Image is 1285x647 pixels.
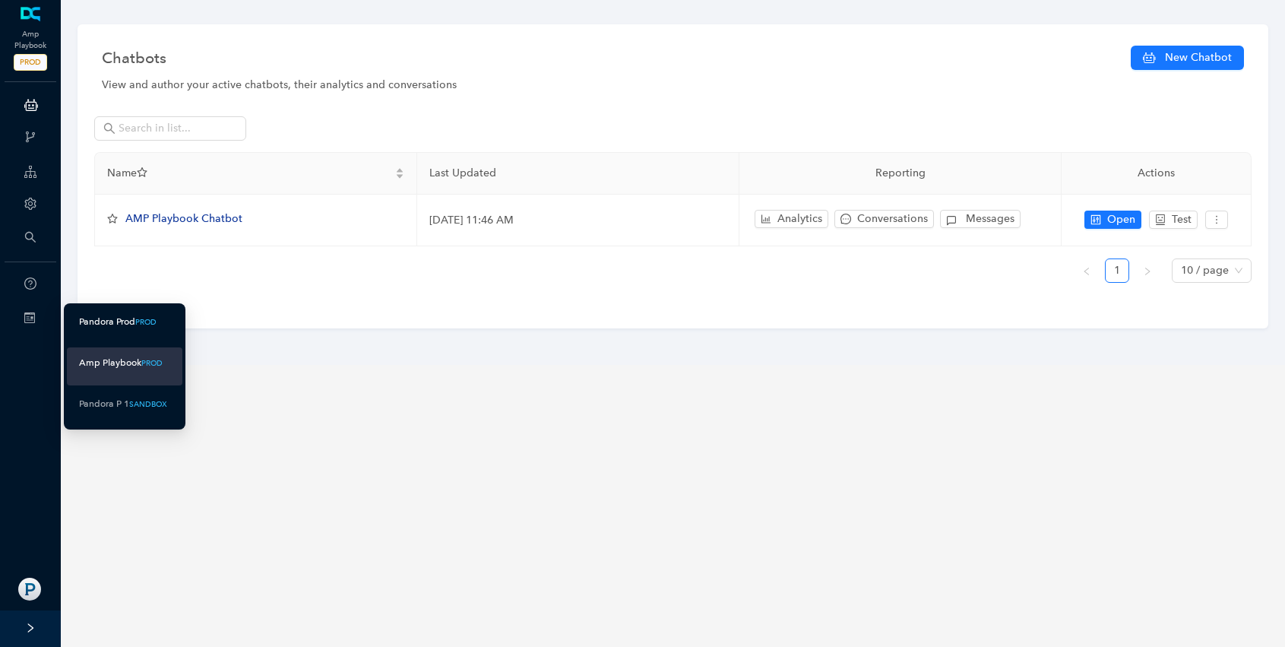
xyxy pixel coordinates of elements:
[940,210,1021,228] button: Messages
[119,120,225,137] input: Search in list...
[1075,258,1099,283] li: Previous Page
[107,214,118,224] span: star
[1135,258,1160,283] li: Next Page
[1090,214,1101,225] span: control
[1135,258,1160,283] button: right
[1062,153,1252,195] th: Actions
[1172,211,1192,228] span: Test
[24,278,36,290] span: question-circle
[755,210,828,228] button: bar-chartAnalytics
[1105,258,1129,283] li: 1
[761,214,771,224] span: bar-chart
[125,212,242,225] span: AMP Playbook Chatbot
[1211,214,1222,225] span: more
[102,77,1244,94] div: View and author your active chatbots, their analytics and conversations
[1075,258,1099,283] button: left
[1165,49,1232,66] span: New Chatbot
[103,122,116,135] span: search
[24,231,36,243] span: search
[79,395,129,414] div: Pandora P 1
[417,195,739,246] td: [DATE] 11:46 AM
[1205,211,1228,229] button: more
[18,578,41,601] img: 2245c3f1d8d0bf3af50bf22befedf792
[79,354,141,373] div: Amp Playbook
[129,398,167,410] div: SANDBOX
[1084,211,1141,229] button: controlOpen
[777,211,822,227] span: Analytics
[135,316,157,328] div: PROD
[1082,267,1091,276] span: left
[24,198,36,210] span: setting
[739,153,1062,195] th: Reporting
[24,131,36,143] span: branches
[1107,211,1135,228] span: Open
[14,54,47,71] span: PROD
[417,153,739,195] th: Last Updated
[137,167,147,178] span: star
[141,357,163,369] div: PROD
[857,211,928,227] span: Conversations
[1155,214,1166,225] span: robot
[79,312,135,331] div: Pandora Prod
[1143,267,1152,276] span: right
[107,165,392,182] span: Name
[840,214,851,224] span: message
[834,210,934,228] button: messageConversations
[1149,211,1198,229] button: robotTest
[1106,259,1128,282] a: 1
[1181,259,1242,282] span: 10 / page
[1131,46,1244,70] button: New Chatbot
[102,46,166,70] span: Chatbots
[1172,258,1252,283] div: Page Size
[966,211,1014,227] span: Messages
